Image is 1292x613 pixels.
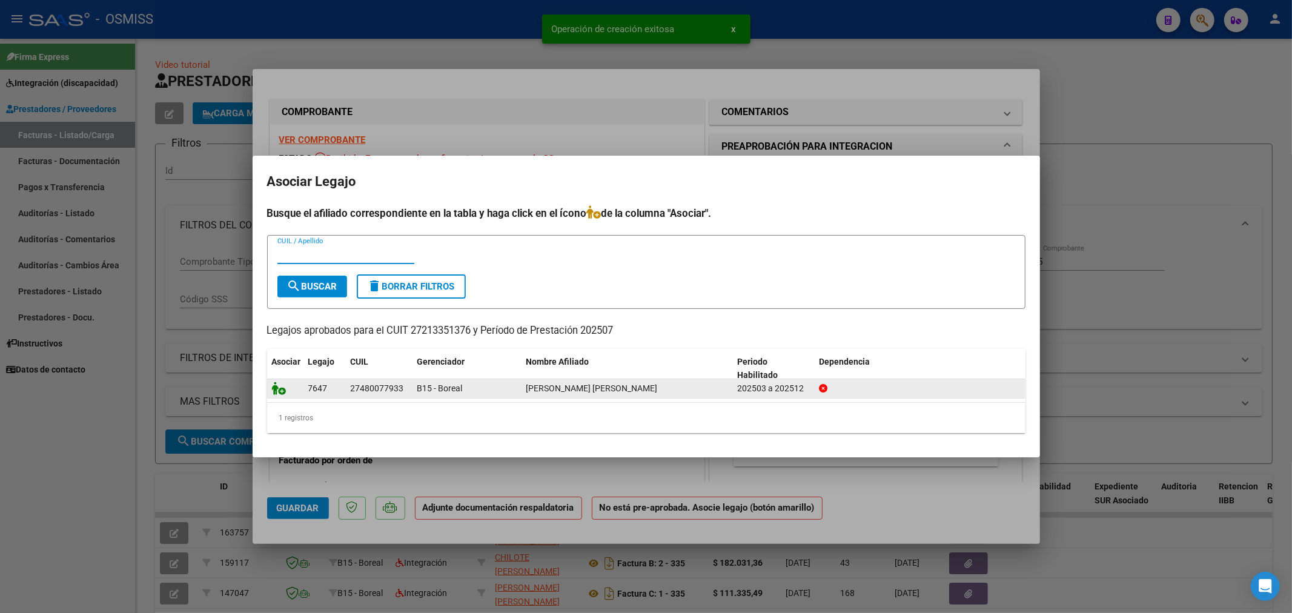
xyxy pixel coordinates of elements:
[737,382,809,396] div: 202503 a 202512
[417,383,463,393] span: B15 - Boreal
[737,357,778,380] span: Periodo Habilitado
[267,403,1025,433] div: 1 registros
[814,349,1025,389] datatable-header-cell: Dependencia
[819,357,870,366] span: Dependencia
[267,323,1025,339] p: Legajos aprobados para el CUIT 27213351376 y Período de Prestación 202507
[267,349,303,389] datatable-header-cell: Asociar
[732,349,814,389] datatable-header-cell: Periodo Habilitado
[267,205,1025,221] h4: Busque el afiliado correspondiente en la tabla y haga click en el ícono de la columna "Asociar".
[308,383,328,393] span: 7647
[412,349,522,389] datatable-header-cell: Gerenciador
[308,357,335,366] span: Legajo
[351,357,369,366] span: CUIL
[303,349,346,389] datatable-header-cell: Legajo
[287,281,337,292] span: Buscar
[526,357,589,366] span: Nombre Afiliado
[351,382,404,396] div: 27480077933
[346,349,412,389] datatable-header-cell: CUIL
[267,170,1025,193] h2: Asociar Legajo
[287,279,302,293] mat-icon: search
[1251,572,1280,601] div: Open Intercom Messenger
[277,276,347,297] button: Buscar
[272,357,301,366] span: Asociar
[522,349,733,389] datatable-header-cell: Nombre Afiliado
[357,274,466,299] button: Borrar Filtros
[526,383,658,393] span: RAMIREZ OLGUIN LOURDES BELEN
[417,357,465,366] span: Gerenciador
[368,279,382,293] mat-icon: delete
[368,281,455,292] span: Borrar Filtros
